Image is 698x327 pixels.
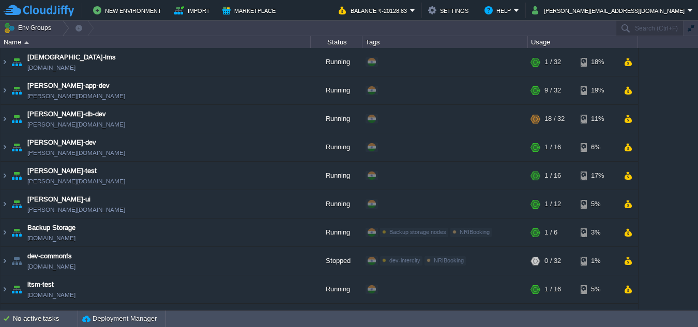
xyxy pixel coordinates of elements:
[544,275,561,303] div: 1 / 16
[544,219,557,246] div: 1 / 6
[581,105,614,133] div: 11%
[544,162,561,190] div: 1 / 16
[544,247,561,275] div: 0 / 32
[544,105,565,133] div: 18 / 32
[544,76,561,104] div: 9 / 32
[27,52,116,63] a: [DEMOGRAPHIC_DATA]-lms
[27,166,97,176] a: [PERSON_NAME]-test
[27,290,75,300] a: [DOMAIN_NAME]
[27,251,72,261] a: dev-commonfs
[9,105,24,133] img: AMDAwAAAACH5BAEAAAAALAAAAAABAAEAAAICRAEAOw==
[1,247,9,275] img: AMDAwAAAACH5BAEAAAAALAAAAAABAAEAAAICRAEAOw==
[9,133,24,161] img: AMDAwAAAACH5BAEAAAAALAAAAAABAAEAAAICRAEAOw==
[27,91,125,101] a: [PERSON_NAME][DOMAIN_NAME]
[311,219,362,246] div: Running
[4,4,74,17] img: CloudJiffy
[9,76,24,104] img: AMDAwAAAACH5BAEAAAAALAAAAAABAAEAAAICRAEAOw==
[24,41,29,44] img: AMDAwAAAACH5BAEAAAAALAAAAAABAAEAAAICRAEAOw==
[222,4,279,17] button: Marketplace
[9,162,24,190] img: AMDAwAAAACH5BAEAAAAALAAAAAABAAEAAAICRAEAOw==
[581,133,614,161] div: 6%
[311,247,362,275] div: Stopped
[460,229,490,235] span: NRIBooking
[311,190,362,218] div: Running
[532,4,688,17] button: [PERSON_NAME][EMAIL_ADDRESS][DOMAIN_NAME]
[311,275,362,303] div: Running
[581,219,614,246] div: 3%
[311,48,362,76] div: Running
[581,48,614,76] div: 18%
[528,36,638,48] div: Usage
[434,257,464,263] span: NRIBooking
[82,314,157,324] button: Deployment Manager
[311,76,362,104] div: Running
[1,133,9,161] img: AMDAwAAAACH5BAEAAAAALAAAAAABAAEAAAICRAEAOw==
[9,190,24,218] img: AMDAwAAAACH5BAEAAAAALAAAAAABAAEAAAICRAEAOw==
[655,286,688,317] iframe: chat widget
[27,119,125,130] span: [PERSON_NAME][DOMAIN_NAME]
[27,261,75,272] span: [DOMAIN_NAME]
[389,229,446,235] span: Backup storage nodes
[1,76,9,104] img: AMDAwAAAACH5BAEAAAAALAAAAAABAAEAAAICRAEAOw==
[581,275,614,303] div: 5%
[581,76,614,104] div: 19%
[174,4,213,17] button: Import
[27,148,125,158] a: [PERSON_NAME][DOMAIN_NAME]
[1,162,9,190] img: AMDAwAAAACH5BAEAAAAALAAAAAABAAEAAAICRAEAOw==
[27,81,110,91] a: [PERSON_NAME]-app-dev
[27,205,125,215] a: [PERSON_NAME][DOMAIN_NAME]
[363,36,527,48] div: Tags
[1,36,310,48] div: Name
[93,4,164,17] button: New Environment
[13,310,78,327] div: No active tasks
[4,21,55,35] button: Env Groups
[9,219,24,246] img: AMDAwAAAACH5BAEAAAAALAAAAAABAAEAAAICRAEAOw==
[311,105,362,133] div: Running
[1,190,9,218] img: AMDAwAAAACH5BAEAAAAALAAAAAABAAEAAAICRAEAOw==
[544,48,561,76] div: 1 / 32
[311,133,362,161] div: Running
[9,48,24,76] img: AMDAwAAAACH5BAEAAAAALAAAAAABAAEAAAICRAEAOw==
[27,109,106,119] a: [PERSON_NAME]-db-dev
[581,190,614,218] div: 5%
[581,247,614,275] div: 1%
[544,190,561,218] div: 1 / 12
[484,4,514,17] button: Help
[9,247,24,275] img: AMDAwAAAACH5BAEAAAAALAAAAAABAAEAAAICRAEAOw==
[1,105,9,133] img: AMDAwAAAACH5BAEAAAAALAAAAAABAAEAAAICRAEAOw==
[1,48,9,76] img: AMDAwAAAACH5BAEAAAAALAAAAAABAAEAAAICRAEAOw==
[1,275,9,303] img: AMDAwAAAACH5BAEAAAAALAAAAAABAAEAAAICRAEAOw==
[1,219,9,246] img: AMDAwAAAACH5BAEAAAAALAAAAAABAAEAAAICRAEAOw==
[27,308,82,318] a: itsm-test-nodeapp
[311,36,362,48] div: Status
[544,133,561,161] div: 1 / 16
[27,279,54,290] a: itsm-test
[428,4,472,17] button: Settings
[581,162,614,190] div: 17%
[311,162,362,190] div: Running
[9,275,24,303] img: AMDAwAAAACH5BAEAAAAALAAAAAABAAEAAAICRAEAOw==
[27,233,75,243] span: [DOMAIN_NAME]
[27,194,90,205] a: [PERSON_NAME]-ui
[27,137,96,148] a: [PERSON_NAME]-dev
[389,257,420,263] span: dev-intercity
[339,4,410,17] button: Balance ₹-20128.83
[27,63,75,73] a: [DOMAIN_NAME]
[27,223,75,233] a: Backup Storage
[27,176,125,186] a: [PERSON_NAME][DOMAIN_NAME]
